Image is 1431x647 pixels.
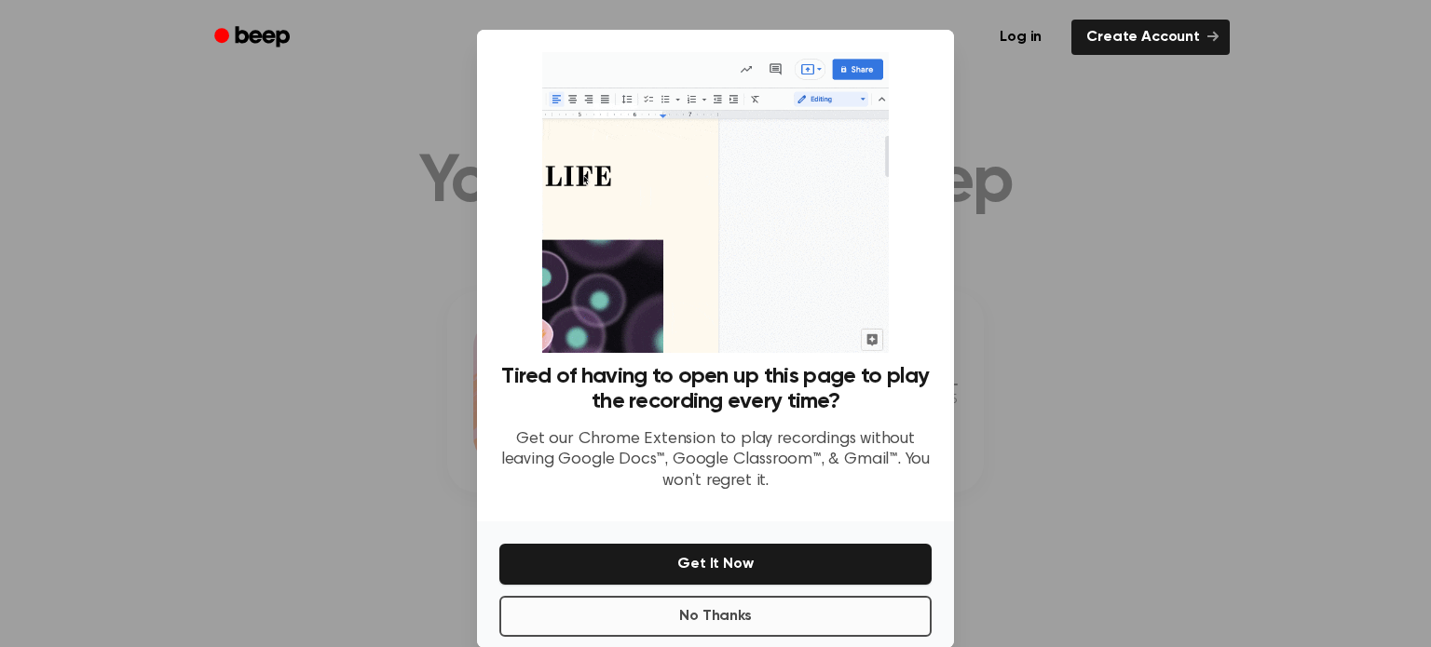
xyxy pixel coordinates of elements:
[542,52,888,353] img: Beep extension in action
[201,20,307,56] a: Beep
[1071,20,1230,55] a: Create Account
[499,429,932,492] p: Get our Chrome Extension to play recordings without leaving Google Docs™, Google Classroom™, & Gm...
[499,364,932,414] h3: Tired of having to open up this page to play the recording every time?
[499,596,932,637] button: No Thanks
[499,544,932,585] button: Get It Now
[981,16,1060,59] a: Log in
